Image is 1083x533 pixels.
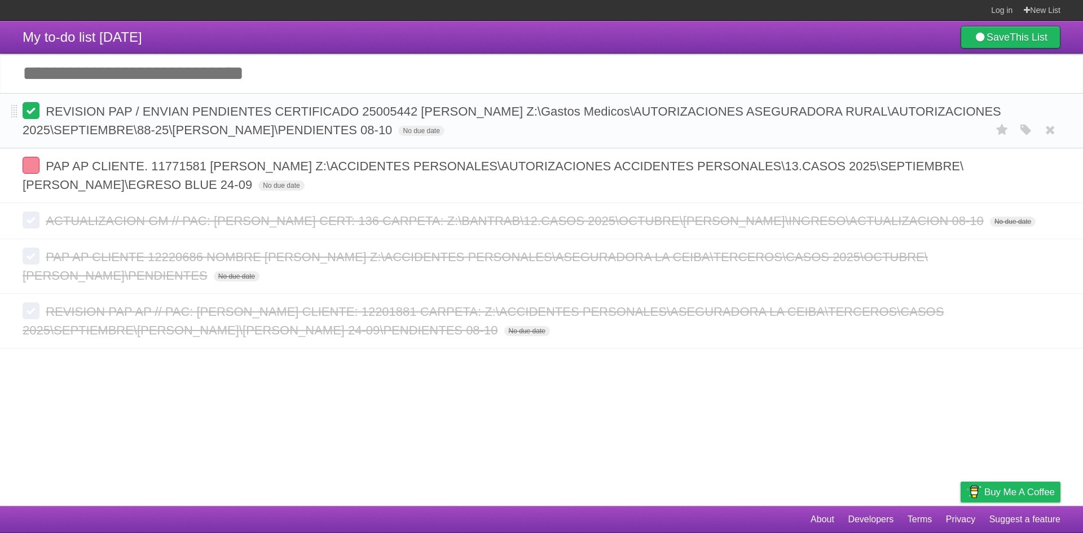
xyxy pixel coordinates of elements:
span: PAP AP CLIENTE. 11771581 [PERSON_NAME] Z:\ACCIDENTES PERSONALES\AUTORIZACIONES ACCIDENTES PERSONA... [23,159,963,192]
a: Developers [848,509,893,530]
span: No due date [398,126,444,136]
span: ACTUALIZACION GM // PAC: [PERSON_NAME] CERT: 136 CARPETA: Z:\BANTRAB\12.CASOS 2025\OCTUBRE\[PERSO... [46,214,987,228]
label: Star task [992,121,1013,139]
a: SaveThis List [961,26,1060,49]
span: PAP AP CLIENTE 12220686 NOMBRE [PERSON_NAME] Z:\ACCIDENTES PERSONALES\ASEGURADORA LA CEIBA\TERCER... [23,250,928,283]
label: Done [23,212,39,228]
a: About [811,509,834,530]
label: Done [23,248,39,265]
span: REVISION PAP / ENVIAN PENDIENTES CERTIFICADO 25005442 [PERSON_NAME] Z:\Gastos Medicos\AUTORIZACIO... [23,104,1001,137]
span: REVISION PAP AP // PAC: [PERSON_NAME] CLIENTE: 12201881 CARPETA: Z:\ACCIDENTES PERSONALES\ASEGURA... [23,305,944,337]
span: My to-do list [DATE] [23,29,142,45]
b: This List [1010,32,1047,43]
span: No due date [214,271,259,281]
a: Terms [908,509,932,530]
img: Buy me a coffee [966,482,981,501]
label: Done [23,157,39,174]
span: No due date [504,326,550,336]
span: No due date [990,217,1036,227]
span: Buy me a coffee [984,482,1055,502]
a: Suggest a feature [989,509,1060,530]
a: Buy me a coffee [961,482,1060,503]
label: Done [23,302,39,319]
span: No due date [258,180,304,191]
a: Privacy [946,509,975,530]
label: Done [23,102,39,119]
